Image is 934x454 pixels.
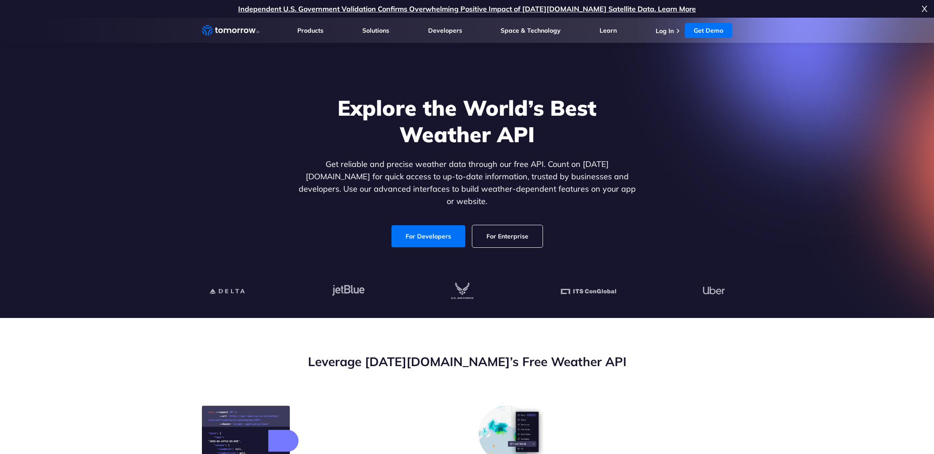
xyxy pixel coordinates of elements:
a: Space & Technology [501,26,561,34]
a: Products [297,26,323,34]
a: Get Demo [685,23,732,38]
p: Get reliable and precise weather data through our free API. Count on [DATE][DOMAIN_NAME] for quic... [296,158,638,208]
h1: Explore the World’s Best Weather API [296,95,638,148]
a: Developers [428,26,462,34]
a: Solutions [362,26,389,34]
a: Home link [202,24,259,37]
a: Independent U.S. Government Validation Confirms Overwhelming Positive Impact of [DATE][DOMAIN_NAM... [238,4,696,13]
a: For Enterprise [472,225,543,247]
a: Log In [656,27,674,35]
a: For Developers [391,225,465,247]
a: Learn [600,26,617,34]
h2: Leverage [DATE][DOMAIN_NAME]’s Free Weather API [202,353,732,370]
